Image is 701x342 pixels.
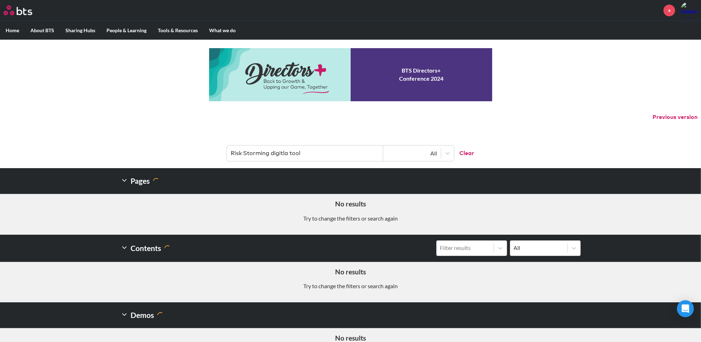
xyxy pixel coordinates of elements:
[454,146,475,161] button: Clear
[440,244,490,252] div: Filter results
[680,2,697,19] a: Profile
[4,5,32,15] img: BTS Logo
[121,174,160,188] h2: Pages
[514,244,564,252] div: All
[663,5,675,16] a: +
[677,300,694,317] div: Open Intercom Messenger
[680,2,697,19] img: Selebale Motau
[5,215,696,222] p: Try to change the filters or search again
[387,149,437,157] div: All
[152,21,203,40] label: Tools & Resources
[25,21,60,40] label: About BTS
[209,48,492,101] a: Conference 2024
[60,21,101,40] label: Sharing Hubs
[4,5,45,15] a: Go home
[5,282,696,290] p: Try to change the filters or search again
[227,146,383,161] input: Find contents, pages and demos...
[5,267,696,277] h5: No results
[121,240,171,256] h2: Contents
[203,21,241,40] label: What we do
[101,21,152,40] label: People & Learning
[653,113,697,121] button: Previous version
[5,199,696,209] h5: No results
[121,308,164,322] h2: Demos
